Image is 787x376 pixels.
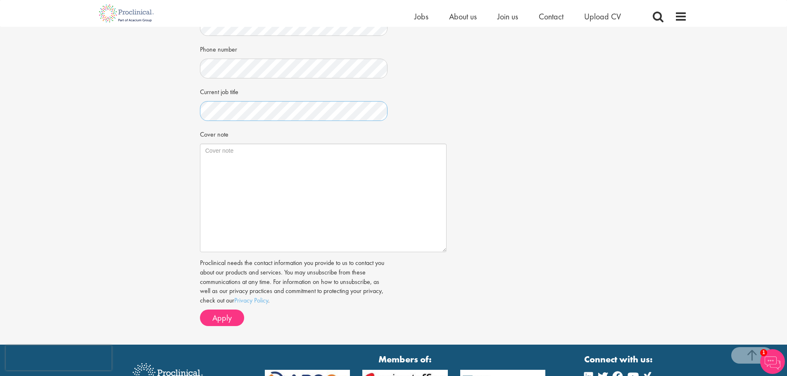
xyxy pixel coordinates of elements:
a: Jobs [414,11,428,22]
span: 1 [760,349,767,356]
a: About us [449,11,477,22]
label: Phone number [200,42,237,54]
strong: Connect with us: [584,353,654,366]
a: Upload CV [584,11,621,22]
label: Cover note [200,127,228,140]
img: Chatbot [760,349,785,374]
span: Apply [212,312,232,323]
strong: Members of: [265,353,546,366]
label: Current job title [200,85,238,97]
button: Apply [200,310,244,326]
a: Contact [539,11,564,22]
p: Proclinical needs the contact information you provide to us to contact you about our products and... [200,258,388,305]
a: Join us [497,11,518,22]
iframe: reCAPTCHA [6,345,112,370]
a: Privacy Policy [234,296,268,305]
